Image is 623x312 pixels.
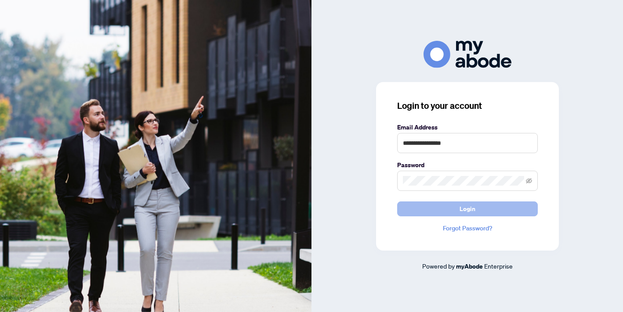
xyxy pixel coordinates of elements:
h3: Login to your account [397,100,538,112]
label: Email Address [397,122,538,132]
button: Login [397,201,538,216]
span: eye-invisible [526,178,532,184]
label: Password [397,160,538,170]
span: Enterprise [484,262,513,270]
img: ma-logo [424,41,511,68]
span: Login [460,202,475,216]
span: Powered by [422,262,455,270]
a: myAbode [456,262,483,271]
a: Forgot Password? [397,223,538,233]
